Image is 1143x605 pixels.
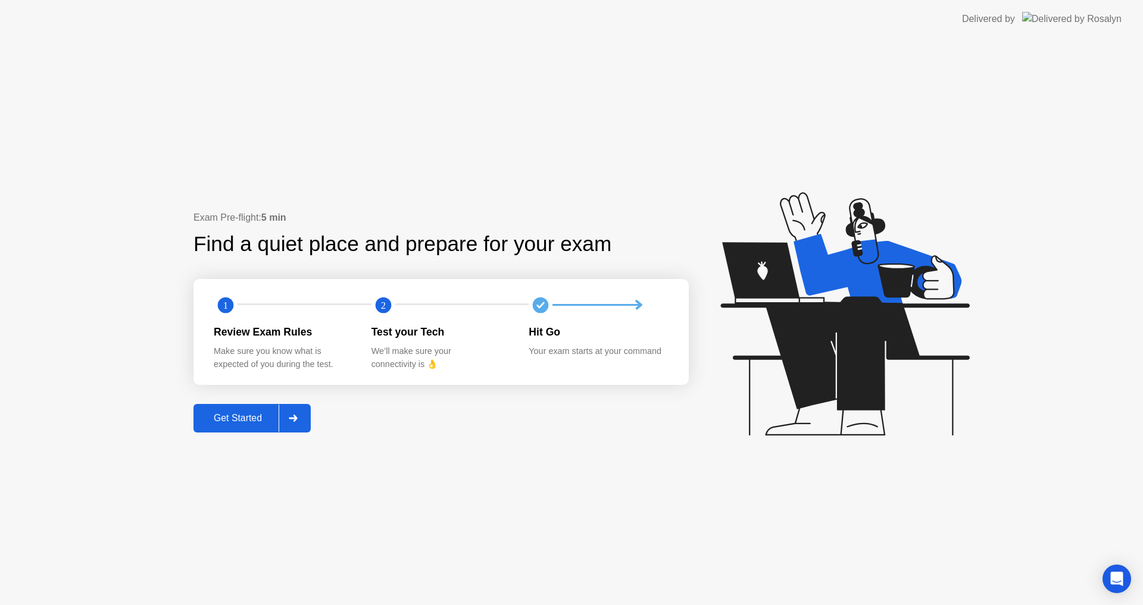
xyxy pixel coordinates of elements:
div: Test your Tech [371,324,510,340]
text: 2 [381,299,386,311]
div: Hit Go [529,324,667,340]
div: Your exam starts at your command [529,345,667,358]
div: Find a quiet place and prepare for your exam [193,228,613,260]
b: 5 min [261,212,286,222]
div: Review Exam Rules [214,324,352,340]
div: Exam Pre-flight: [193,211,689,225]
div: Open Intercom Messenger [1103,565,1131,593]
div: Get Started [197,413,279,424]
text: 1 [223,299,228,311]
div: We’ll make sure your connectivity is 👌 [371,345,510,371]
button: Get Started [193,404,311,432]
img: Delivered by Rosalyn [1022,12,1122,26]
div: Delivered by [962,12,1015,26]
div: Make sure you know what is expected of you during the test. [214,345,352,371]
